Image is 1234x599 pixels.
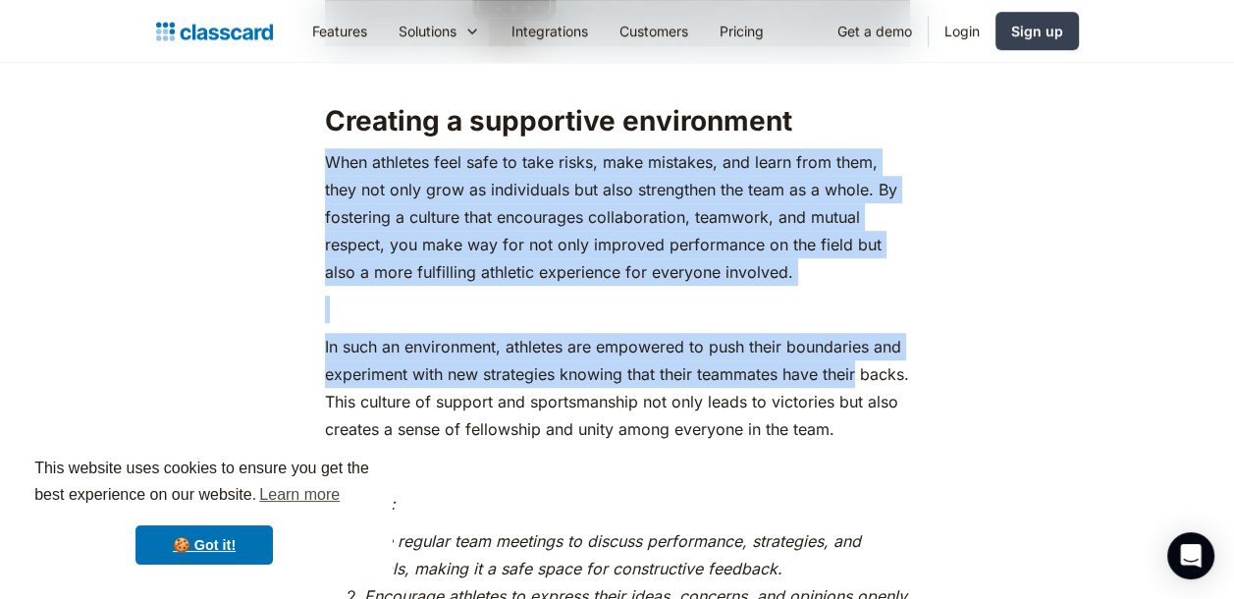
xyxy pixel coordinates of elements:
[399,21,456,41] div: Solutions
[156,18,273,45] a: home
[383,9,496,53] div: Solutions
[325,103,910,138] h2: Creating a supportive environment
[704,9,779,53] a: Pricing
[325,296,910,323] p: ‍
[929,9,995,53] a: Login
[325,56,910,83] p: ‍
[496,9,604,53] a: Integrations
[34,457,374,510] span: This website uses cookies to ensure you get the best experience on our website.
[296,9,383,53] a: Features
[1167,532,1214,579] div: Open Intercom Messenger
[604,9,704,53] a: Customers
[364,531,861,578] em: Use regular team meetings to discuss performance, strategies, and goals, making it a safe space f...
[391,494,396,514] em: :
[325,333,910,443] p: In such an environment, athletes are empowered to push their boundaries and experiment with new s...
[325,148,910,286] p: When athletes feel safe to take risks, make mistakes, and learn from them, they not only grow as ...
[325,453,910,480] p: ‍
[256,480,343,510] a: learn more about cookies
[135,525,273,565] a: dismiss cookie message
[995,12,1079,50] a: Sign up
[16,438,393,583] div: cookieconsent
[822,9,928,53] a: Get a demo
[1011,21,1063,41] div: Sign up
